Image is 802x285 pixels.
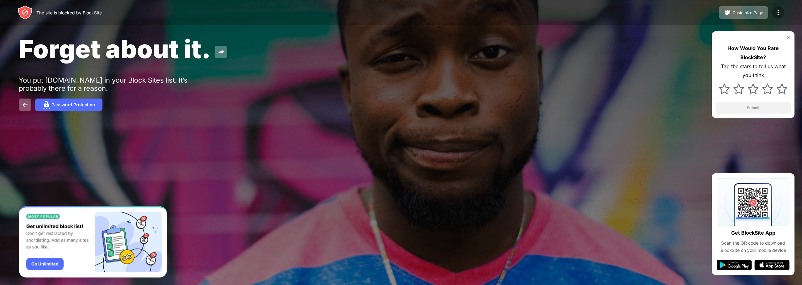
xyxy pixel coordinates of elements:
div: You put [DOMAIN_NAME] in your Block Sites list. It’s probably there for a reason. [19,76,212,92]
button: Submit [716,102,791,114]
img: rate-us-close.svg [786,35,791,40]
button: Customize Page [719,6,768,19]
img: google-play.svg [717,260,752,270]
div: The site is blocked by BlockSite [36,10,102,15]
img: star.svg [748,84,758,94]
img: header-logo.svg [18,5,33,20]
img: menu-icon.svg [774,9,782,16]
iframe: Banner [19,206,167,278]
img: app-store.svg [754,260,789,270]
div: How Would You Rate BlockSite? [716,44,791,62]
div: Customize Page [732,10,763,15]
div: Password Protection [51,102,95,107]
img: star.svg [733,84,744,94]
img: share.svg [217,48,225,56]
img: star.svg [762,84,773,94]
div: Tap the stars to tell us what you think [716,62,791,80]
img: pallet.svg [724,9,731,16]
span: Forget about it. [19,34,211,64]
div: Scan the QR code to download BlockSite on your mobile device [717,240,789,254]
img: back.svg [21,101,29,109]
img: qrcode.svg [717,178,789,226]
img: password.svg [43,101,50,109]
img: star.svg [777,84,787,94]
img: star.svg [719,84,730,94]
button: Password Protection [35,99,102,111]
div: Get BlockSite App [731,228,775,237]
